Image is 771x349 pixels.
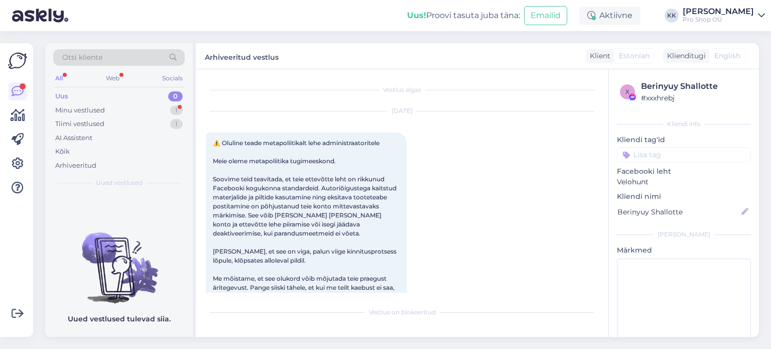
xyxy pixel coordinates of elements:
label: Arhiveeritud vestlus [205,49,279,63]
img: Askly Logo [8,51,27,70]
div: 1 [170,105,183,115]
span: English [714,51,740,61]
input: Lisa tag [617,147,751,162]
p: Uued vestlused tulevad siia. [68,314,171,324]
span: Otsi kliente [62,52,102,63]
input: Lisa nimi [617,206,739,217]
div: [PERSON_NAME] [617,230,751,239]
div: KK [665,9,679,23]
div: Vestlus algas [206,85,598,94]
div: Kõik [55,147,70,157]
div: Aktiivne [579,7,640,25]
div: Web [104,72,121,85]
p: Kliendi tag'id [617,135,751,145]
div: [PERSON_NAME] [683,8,754,16]
div: Uus [55,91,68,101]
div: AI Assistent [55,133,92,143]
div: [DATE] [206,106,598,115]
div: 0 [168,91,183,101]
div: # xxxhrebj [641,92,748,103]
p: Kliendi nimi [617,191,751,202]
span: Uued vestlused [96,178,143,187]
div: Socials [160,72,185,85]
p: Velohunt [617,177,751,187]
span: Estonian [619,51,650,61]
div: Tiimi vestlused [55,119,104,129]
div: Klient [586,51,610,61]
div: Kliendi info [617,120,751,129]
div: Minu vestlused [55,105,105,115]
p: Märkmed [617,245,751,256]
div: All [53,72,65,85]
img: No chats [45,214,193,305]
div: 1 [170,119,183,129]
a: [PERSON_NAME]Pro Shop OÜ [683,8,765,24]
div: Berinyuy Shallotte [641,80,748,92]
div: Arhiveeritud [55,161,96,171]
span: Vestlus on blokeeritud [369,308,436,317]
div: Klienditugi [663,51,706,61]
span: x [625,88,629,95]
div: Proovi tasuta juba täna: [407,10,520,22]
p: Facebooki leht [617,166,751,177]
button: Emailid [524,6,567,25]
div: Pro Shop OÜ [683,16,754,24]
b: Uus! [407,11,426,20]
